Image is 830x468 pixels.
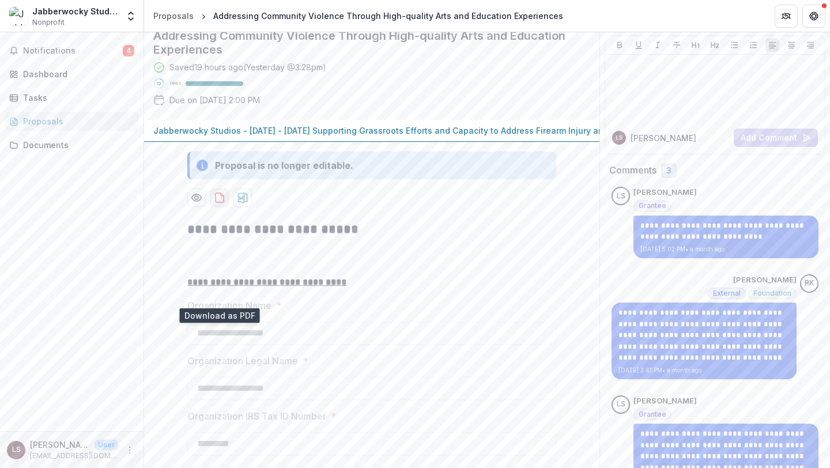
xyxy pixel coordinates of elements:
[753,289,791,297] span: Foundation
[187,354,298,368] p: Organization Legal Name
[5,65,139,84] a: Dashboard
[233,188,252,207] button: download-proposal
[805,280,814,287] div: Renee Klann
[617,193,625,200] div: Linda Schust
[633,395,697,407] p: [PERSON_NAME]
[632,38,646,52] button: Underline
[23,139,130,151] div: Documents
[765,38,779,52] button: Align Left
[5,112,139,131] a: Proposals
[734,129,818,147] button: Add Comment
[9,7,28,25] img: Jabberwocky Studios
[613,38,627,52] button: Bold
[23,46,123,56] span: Notifications
[149,7,568,24] nav: breadcrumb
[123,45,134,56] span: 4
[187,409,326,423] p: Organization IRS Tax ID Number
[708,38,722,52] button: Heading 2
[727,38,741,52] button: Bullet List
[640,245,812,254] p: [DATE] 5:02 PM • a month ago
[153,10,194,22] div: Proposals
[187,299,271,312] p: Organization Name
[153,29,572,56] h2: Addressing Community Violence Through High-quality Arts and Education Experiences
[803,38,817,52] button: Align Right
[5,41,139,60] button: Notifications4
[169,80,181,88] p: 100 %
[639,410,666,418] span: Grantee
[617,401,625,408] div: Linda Schust
[169,94,260,106] p: Due on [DATE] 2:00 PM
[775,5,798,28] button: Partners
[215,158,353,172] div: Proposal is no longer editable.
[733,274,797,286] p: [PERSON_NAME]
[32,5,118,17] div: Jabberwocky Studios
[149,7,198,24] a: Proposals
[187,188,206,207] button: Preview f146ea4a-9aa5-4a3e-8cec-1d4b2ea6fd7c-0.pdf
[23,115,130,127] div: Proposals
[95,440,118,450] p: User
[213,10,563,22] div: Addressing Community Violence Through High-quality Arts and Education Experiences
[210,188,229,207] button: download-proposal
[5,88,139,107] a: Tasks
[609,165,657,176] h2: Comments
[802,5,825,28] button: Get Help
[12,446,21,454] div: Linda Schust
[639,202,666,210] span: Grantee
[651,38,665,52] button: Italicize
[32,17,65,28] span: Nonprofit
[123,443,137,457] button: More
[666,166,671,176] span: 3
[123,5,139,28] button: Open entity switcher
[633,187,697,198] p: [PERSON_NAME]
[30,451,118,461] p: [EMAIL_ADDRESS][DOMAIN_NAME]
[670,38,684,52] button: Strike
[5,135,139,154] a: Documents
[746,38,760,52] button: Ordered List
[784,38,798,52] button: Align Center
[23,92,130,104] div: Tasks
[153,124,673,137] p: Jabberwocky Studios - [DATE] - [DATE] Supporting Grassroots Efforts and Capacity to Address Firea...
[689,38,703,52] button: Heading 1
[631,132,696,144] p: [PERSON_NAME]
[23,68,130,80] div: Dashboard
[713,289,741,297] span: External
[616,135,622,141] div: Linda Schust
[169,61,326,73] div: Saved 19 hours ago ( Yesterday @ 3:28pm )
[618,366,790,375] p: [DATE] 3:41 PM • a month ago
[30,439,90,451] p: [PERSON_NAME]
